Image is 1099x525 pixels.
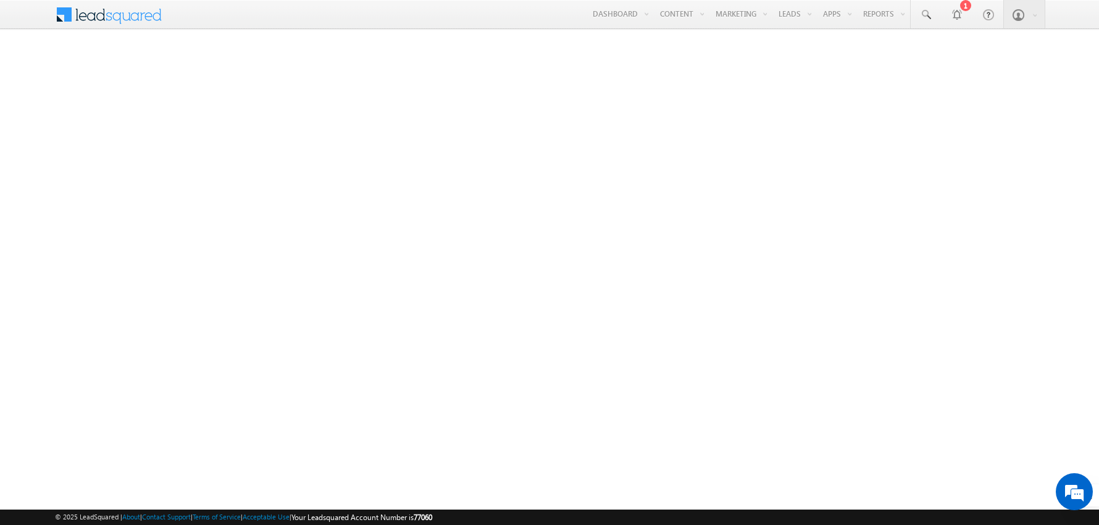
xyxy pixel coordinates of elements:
[122,513,140,521] a: About
[243,513,290,521] a: Acceptable Use
[193,513,241,521] a: Terms of Service
[142,513,191,521] a: Contact Support
[291,513,432,522] span: Your Leadsquared Account Number is
[414,513,432,522] span: 77060
[55,511,432,523] span: © 2025 LeadSquared | | | | |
